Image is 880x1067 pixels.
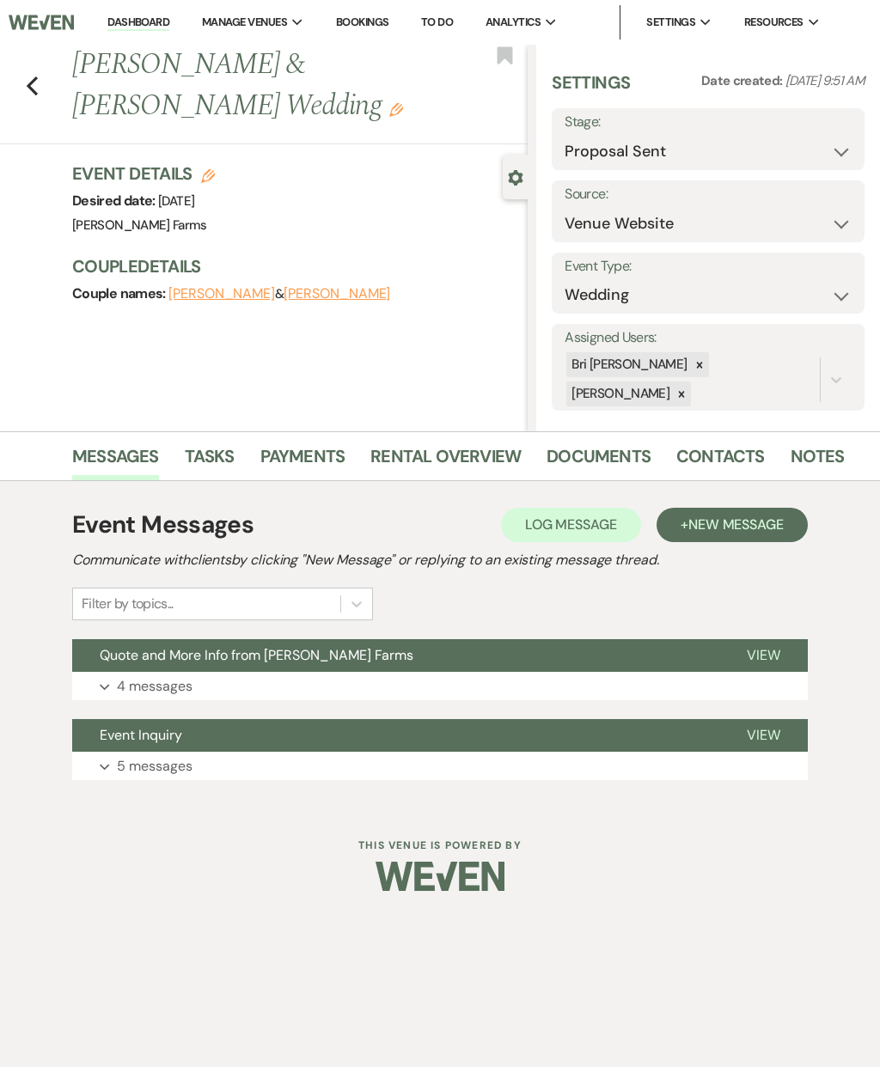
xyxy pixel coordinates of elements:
[566,381,672,406] div: [PERSON_NAME]
[284,287,390,301] button: [PERSON_NAME]
[785,72,865,89] span: [DATE] 9:51 AM
[72,192,158,210] span: Desired date:
[389,101,403,117] button: Edit
[370,442,521,480] a: Rental Overview
[701,72,785,89] span: Date created:
[486,14,541,31] span: Analytics
[100,646,413,664] span: Quote and More Info from [PERSON_NAME] Farms
[168,285,390,302] span: &
[744,14,804,31] span: Resources
[565,110,852,135] label: Stage:
[117,755,192,777] p: 5 messages
[336,15,389,29] a: Bookings
[202,14,287,31] span: Manage Venues
[547,442,651,480] a: Documents
[72,216,207,234] span: [PERSON_NAME] Farms
[676,442,765,480] a: Contacts
[72,45,430,126] h1: [PERSON_NAME] & [PERSON_NAME] Wedding
[9,4,74,40] img: Weven Logo
[791,442,845,480] a: Notes
[72,442,159,480] a: Messages
[168,287,275,301] button: [PERSON_NAME]
[72,752,808,781] button: 5 messages
[565,182,852,207] label: Source:
[747,726,780,744] span: View
[185,442,235,480] a: Tasks
[72,254,510,278] h3: Couple Details
[260,442,345,480] a: Payments
[566,352,689,377] div: Bri [PERSON_NAME]
[565,254,852,279] label: Event Type:
[719,639,808,672] button: View
[117,675,192,698] p: 4 messages
[72,639,719,672] button: Quote and More Info from [PERSON_NAME] Farms
[72,284,168,302] span: Couple names:
[421,15,453,29] a: To Do
[100,726,182,744] span: Event Inquiry
[72,507,254,543] h1: Event Messages
[158,192,194,210] span: [DATE]
[82,594,174,614] div: Filter by topics...
[747,646,780,664] span: View
[72,162,215,186] h3: Event Details
[508,168,523,185] button: Close lead details
[107,15,169,31] a: Dashboard
[72,672,808,701] button: 4 messages
[646,14,695,31] span: Settings
[688,515,784,533] span: New Message
[719,719,808,752] button: View
[552,70,630,108] h3: Settings
[72,719,719,752] button: Event Inquiry
[565,326,852,351] label: Assigned Users:
[501,508,641,542] button: Log Message
[525,515,617,533] span: Log Message
[657,508,808,542] button: +New Message
[376,846,504,906] img: Weven Logo
[72,550,808,570] h2: Communicate with clients by clicking "New Message" or replying to an existing message thread.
